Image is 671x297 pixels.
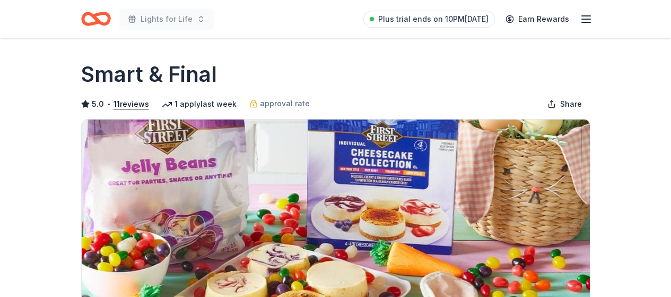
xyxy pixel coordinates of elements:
[107,100,110,108] span: •
[560,98,582,111] span: Share
[81,60,217,89] h1: Smart & Final
[378,13,489,26] span: Plus trial ends on 10PM[DATE]
[499,10,576,29] a: Earn Rewards
[114,98,149,111] button: 11reviews
[141,13,193,26] span: Lights for Life
[363,11,495,28] a: Plus trial ends on 10PM[DATE]
[249,97,310,110] a: approval rate
[539,94,590,115] button: Share
[119,9,214,30] button: Lights for Life
[260,97,310,110] span: approval rate
[162,98,237,111] div: 1 apply last week
[81,6,111,31] a: Home
[92,98,104,111] span: 5.0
